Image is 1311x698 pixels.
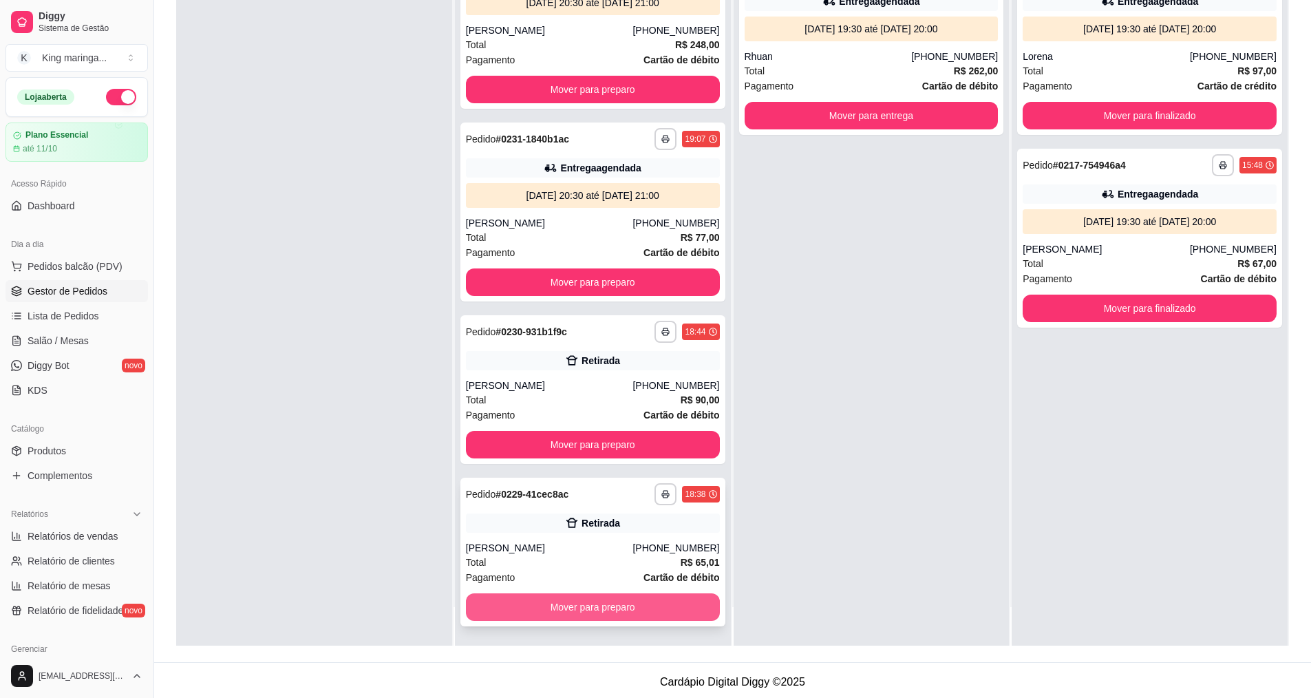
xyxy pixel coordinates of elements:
div: Entrega agendada [1118,187,1198,201]
span: Gestor de Pedidos [28,284,107,298]
span: Pedido [1023,160,1053,171]
a: Relatório de clientes [6,550,148,572]
strong: R$ 248,00 [675,39,720,50]
span: Total [466,230,487,245]
span: Pagamento [1023,271,1072,286]
strong: R$ 90,00 [681,394,720,405]
span: Pedidos balcão (PDV) [28,260,122,273]
span: Total [1023,256,1043,271]
button: Mover para entrega [745,102,999,129]
span: Pagamento [745,78,794,94]
strong: R$ 77,00 [681,232,720,243]
span: [EMAIL_ADDRESS][DOMAIN_NAME] [39,670,126,681]
strong: R$ 65,01 [681,557,720,568]
span: Total [1023,63,1043,78]
span: Total [745,63,765,78]
button: Select a team [6,44,148,72]
article: até 11/10 [23,143,57,154]
span: Pagamento [466,408,515,423]
div: Dia a dia [6,233,148,255]
button: [EMAIL_ADDRESS][DOMAIN_NAME] [6,659,148,692]
div: Gerenciar [6,638,148,660]
div: Lorena [1023,50,1190,63]
a: Dashboard [6,195,148,217]
div: [PERSON_NAME] [466,216,633,230]
button: Mover para preparo [466,76,720,103]
a: Relatório de mesas [6,575,148,597]
div: [PHONE_NUMBER] [632,23,719,37]
strong: # 0230-931b1f9c [495,326,567,337]
span: Pedido [466,326,496,337]
div: King maringa ... [42,51,107,65]
span: Total [466,555,487,570]
span: Dashboard [28,199,75,213]
span: Relatórios [11,509,48,520]
div: [DATE] 19:30 até [DATE] 20:00 [1028,215,1271,229]
strong: R$ 97,00 [1237,65,1277,76]
button: Mover para preparo [466,431,720,458]
div: [DATE] 19:30 até [DATE] 20:00 [1028,22,1271,36]
div: Catálogo [6,418,148,440]
div: [PHONE_NUMBER] [632,541,719,555]
button: Mover para preparo [466,593,720,621]
button: Mover para finalizado [1023,295,1277,322]
div: [PHONE_NUMBER] [911,50,998,63]
button: Mover para finalizado [1023,102,1277,129]
div: Acesso Rápido [6,173,148,195]
span: Salão / Mesas [28,334,89,348]
div: 15:48 [1242,160,1263,171]
span: Pedido [466,134,496,145]
a: Complementos [6,465,148,487]
div: [PERSON_NAME] [466,541,633,555]
button: Pedidos balcão (PDV) [6,255,148,277]
span: Pagamento [466,570,515,585]
span: KDS [28,383,47,397]
strong: Cartão de débito [643,54,719,65]
button: Alterar Status [106,89,136,105]
a: KDS [6,379,148,401]
strong: R$ 67,00 [1237,258,1277,269]
strong: Cartão de crédito [1197,81,1277,92]
a: DiggySistema de Gestão [6,6,148,39]
strong: Cartão de débito [643,410,719,421]
a: Lista de Pedidos [6,305,148,327]
a: Gestor de Pedidos [6,280,148,302]
a: Salão / Mesas [6,330,148,352]
span: Pagamento [1023,78,1072,94]
strong: Cartão de débito [643,247,719,258]
div: Loja aberta [17,89,74,105]
div: [PERSON_NAME] [1023,242,1190,256]
span: Relatório de clientes [28,554,115,568]
span: Complementos [28,469,92,483]
span: Relatórios de vendas [28,529,118,543]
div: [PHONE_NUMBER] [1190,242,1277,256]
span: Relatório de fidelidade [28,604,123,617]
span: Diggy Bot [28,359,70,372]
div: 19:07 [685,134,705,145]
strong: # 0231-1840b1ac [495,134,569,145]
div: [PHONE_NUMBER] [632,379,719,392]
span: Total [466,392,487,408]
div: Entrega agendada [560,161,641,175]
div: [PERSON_NAME] [466,23,633,37]
div: [DATE] 19:30 até [DATE] 20:00 [750,22,993,36]
span: Pedido [466,489,496,500]
a: Produtos [6,440,148,462]
strong: # 0217-754946a4 [1053,160,1126,171]
div: Rhuan [745,50,912,63]
span: Pagamento [466,52,515,67]
div: [DATE] 20:30 até [DATE] 21:00 [471,189,714,202]
strong: R$ 262,00 [954,65,999,76]
strong: # 0229-41cec8ac [495,489,568,500]
div: 18:38 [685,489,705,500]
span: Relatório de mesas [28,579,111,593]
div: [PHONE_NUMBER] [1190,50,1277,63]
div: Retirada [582,516,620,530]
span: Sistema de Gestão [39,23,142,34]
div: 18:44 [685,326,705,337]
strong: Cartão de débito [1201,273,1277,284]
a: Relatórios de vendas [6,525,148,547]
a: Diggy Botnovo [6,355,148,377]
div: [PHONE_NUMBER] [632,216,719,230]
button: Mover para preparo [466,268,720,296]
